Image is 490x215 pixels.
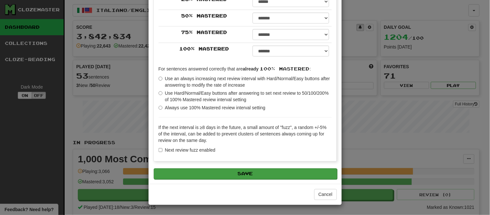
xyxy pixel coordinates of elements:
label: Always use 100% Mastered review interval setting [159,104,266,111]
strong: already [243,66,259,71]
button: Save [154,168,337,179]
label: 75 % Mastered [181,29,227,36]
label: Use an always increasing next review interval with Hard/Normal/Easy buttons after answering to mo... [159,75,332,88]
input: Use Hard/Normal/Easy buttons after answering to set next review to 50/100/200% of 100% Mastered r... [159,91,163,95]
input: Next review fuzz enabled [159,148,163,152]
label: Use Hard/Normal/Easy buttons after answering to set next review to 50/100/200% of 100% Mastered r... [159,90,332,103]
label: 100 % Mastered [179,46,229,52]
input: Always use 100% Mastered review interval setting [159,106,163,110]
input: Use an always increasing next review interval with Hard/Normal/Easy buttons after answering to mo... [159,77,163,81]
p: For sentences answered correctly that are : [159,66,332,72]
button: Cancel [314,189,337,200]
p: If the next interval is ≥8 days in the future, a small amount of "fuzz", a random +/-5% of the in... [159,124,332,144]
label: 50 % Mastered [181,13,227,19]
label: Next review fuzz enabled [159,147,215,153]
span: 100% Mastered [260,66,310,71]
